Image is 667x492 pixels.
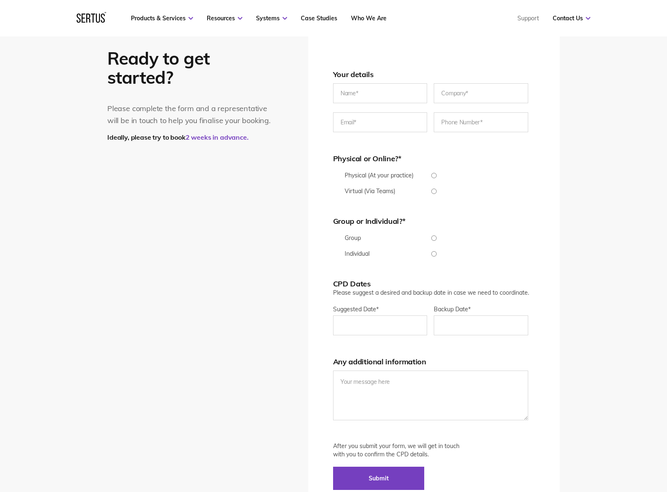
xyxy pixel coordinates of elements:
span: Group [345,234,361,242]
span: Suggested Date [333,305,376,313]
input: Group [333,235,535,241]
div: Ideally, please try to book [107,133,275,141]
input: Submit [333,467,424,490]
span: Individual [345,250,370,257]
h2: CPD Dates [333,279,535,288]
input: Name* [333,83,428,103]
a: Who We Are [351,15,387,22]
span: Backup Date* [434,305,471,313]
span: 2 weeks in advance. [186,133,249,141]
a: Systems [256,15,287,22]
iframe: Chat Widget [518,396,667,492]
p: with you to confirm the CPD details. [333,450,535,458]
a: Contact Us [553,15,590,22]
input: Email* [333,112,428,132]
a: Support [517,15,539,22]
div: Ready to get started? [107,49,275,87]
p: Please suggest a desired and backup date in case we need to coordinate. [333,288,535,297]
a: Products & Services [131,15,193,22]
input: Company* [434,83,528,103]
input: Physical (At your practice) [333,173,535,178]
p: Please complete the form and a representative will be in touch to help you finalise your booking. [107,103,275,127]
span: Physical (At your practice) [345,172,413,179]
input: Individual [333,251,535,257]
h2: Group or Individual?* [333,216,535,226]
input: Virtual (Via Teams) [333,189,535,194]
a: Case Studies [301,15,337,22]
h2: Physical or Online?* [333,154,535,163]
a: Resources [207,15,242,22]
p: After you submit your form, we will get in touch [333,442,535,450]
h2: Your details [333,70,535,79]
input: Phone Number* [434,112,528,132]
h2: Any additional information [333,357,535,366]
span: Virtual (Via Teams) [345,187,395,195]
